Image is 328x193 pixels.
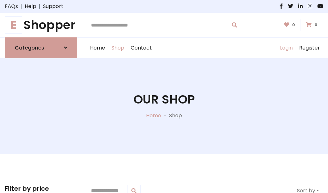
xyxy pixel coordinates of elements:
[43,3,63,10] a: Support
[5,37,77,58] a: Categories
[161,112,169,120] p: -
[127,38,155,58] a: Contact
[5,16,22,34] span: E
[280,19,301,31] a: 0
[18,3,25,10] span: |
[313,22,319,28] span: 0
[5,3,18,10] a: FAQs
[15,45,44,51] h6: Categories
[108,38,127,58] a: Shop
[134,92,195,107] h1: Our Shop
[277,38,296,58] a: Login
[25,3,36,10] a: Help
[36,3,43,10] span: |
[302,19,323,31] a: 0
[296,38,323,58] a: Register
[291,22,297,28] span: 0
[5,18,77,32] a: EShopper
[146,112,161,119] a: Home
[5,18,77,32] h1: Shopper
[5,185,77,192] h5: Filter by price
[87,38,108,58] a: Home
[169,112,182,120] p: Shop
